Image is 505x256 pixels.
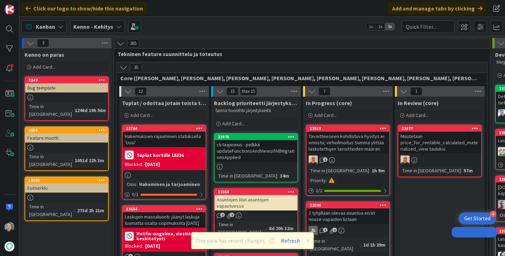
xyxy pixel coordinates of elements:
div: 23919 [310,126,389,131]
div: 2 tyhjillään olevaa asuntoa eivät nouse vapaiden listaan [307,208,389,224]
span: In Progress (core) [306,99,352,106]
span: 0 / 1 [132,191,139,198]
div: Muutetaan price_for_rentable_calculated_materialized_view tauluksi [398,132,481,153]
div: 1d 1h 29m [362,241,387,249]
div: JL [307,226,389,235]
div: 4650Feature muotti [25,127,108,143]
span: 1 [323,157,328,162]
span: 12 [135,87,147,96]
div: Hakeminen ja tarjoaminen [137,180,202,188]
span: 15 [227,87,238,96]
div: Bug template [25,83,108,92]
img: MK [400,155,410,165]
div: Max 15 [242,90,255,93]
div: Click our logo to show/hide this navigation [21,2,147,15]
div: 3240 [28,78,108,83]
div: Time in [GEOGRAPHIC_DATA] [400,167,461,174]
span: 2 / 2 [316,187,322,194]
span: : [266,224,267,232]
div: 23919Tavoitteeseen kohdistuva hyvitys ei onnistu; virheilmoitus Summa ylittää laskutettujen tavoi... [307,125,389,153]
div: 23058 [215,189,297,195]
span: Add Card... [222,120,245,127]
div: 23058 [218,189,297,194]
span: Kenno on paras [25,51,64,58]
div: Feature muotti [25,133,108,143]
span: Add Card... [406,112,429,118]
span: : [326,177,327,184]
div: Add and manage tabs by clicking [388,2,487,15]
span: 3x [385,23,395,30]
div: 4650 [25,127,108,133]
span: : [369,167,370,174]
div: MK [307,155,389,165]
span: Kanban [36,22,55,31]
span: : [136,180,137,188]
div: [DATE] [145,242,160,250]
div: 23654 [123,206,206,212]
img: MK [309,155,318,165]
div: 0/1 [123,190,206,199]
span: 7 [318,87,330,96]
span: 2x [376,23,385,30]
div: 18466 [28,178,108,183]
img: VP [5,222,14,232]
span: Add Card... [33,64,55,70]
div: 23784 [123,125,206,132]
div: 23784 [126,126,206,131]
div: 18466 [25,177,108,184]
div: 23784Hakemuksien rajaaminen statuksella 'Uusi' [123,125,206,147]
span: Add Card... [314,112,337,118]
div: 23896 [307,202,389,208]
div: 23896 [310,203,389,208]
div: 23877 [398,125,481,132]
div: 23976cli-laajennus - pelkkä updateFunctionsAndViewsIfAllMigrationsApplied [215,134,297,162]
span: 1 [332,228,337,232]
div: Time in [GEOGRAPHIC_DATA] [27,103,72,118]
div: 8d 20h 32m [267,224,295,232]
div: Blocked: [125,161,143,168]
b: Tuplat kortille 15336 [136,153,184,158]
div: 238962 tyhjillään olevaa asuntoa eivät nouse vapaiden listaan [307,202,389,224]
div: 23976 [215,134,297,140]
span: : [72,106,73,114]
img: avatar [5,242,14,251]
span: 2 [230,213,234,217]
div: cli-laajennus - pelkkä updateFunctionsAndViewsIfAllMigrationsApplied [215,140,297,162]
span: 1x [366,23,376,30]
div: 34m [278,172,291,180]
div: 2/2 [307,186,389,195]
span: : [74,207,75,214]
div: Time in [GEOGRAPHIC_DATA] [309,167,369,174]
div: 1h 9m [370,167,386,174]
div: Time in [GEOGRAPHIC_DATA] [27,153,72,168]
span: 1 [410,87,422,96]
div: 18466Esimerkki [25,177,108,193]
div: JL [309,226,318,235]
div: 1246d 19h 56m [73,106,108,114]
span: Add Card... [130,112,153,118]
div: 273d 2h 21m [75,207,106,214]
div: 3240Bug template [25,77,108,92]
div: 23654 [126,207,206,212]
div: 1051d 22h 3m [73,157,106,164]
div: Esimerkki [25,184,108,193]
div: 23919 [307,125,389,132]
span: Backlog prioriteetti järjestyksessä (core) [214,99,298,106]
div: 23654Laskujen massaluonti: jäänyt laskuja luomatta osalta sopimuksilta [DATE] [123,206,206,228]
span: Tekninen feature suunnittelu ja toteutus [117,50,481,57]
p: Sanna huolehtii järjestyksestä [215,108,297,113]
div: Time in [GEOGRAPHIC_DATA] [27,203,74,218]
span: 1 [323,228,328,232]
img: Visit kanbanzone.com [5,5,14,14]
div: Tavoitteeseen kohdistuva hyvitys ei onnistu; virheilmoitus Summa ylittää laskutettujen tavoitteid... [307,132,389,153]
div: Osio [125,180,136,188]
b: Hotfix-ongelma, viestitään keskitetysti [136,231,203,241]
div: 23877 [402,126,481,131]
div: 23976 [218,134,297,139]
span: : [277,172,278,180]
button: Refresh [278,236,302,245]
span: Core (Pasi, Jussi, JaakkoHä, Jyri, Leo, MikkoK, Väinö, MattiH) [120,75,478,82]
span: 35 [130,63,142,72]
div: 4650 [28,128,108,133]
span: 2 [220,213,225,217]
